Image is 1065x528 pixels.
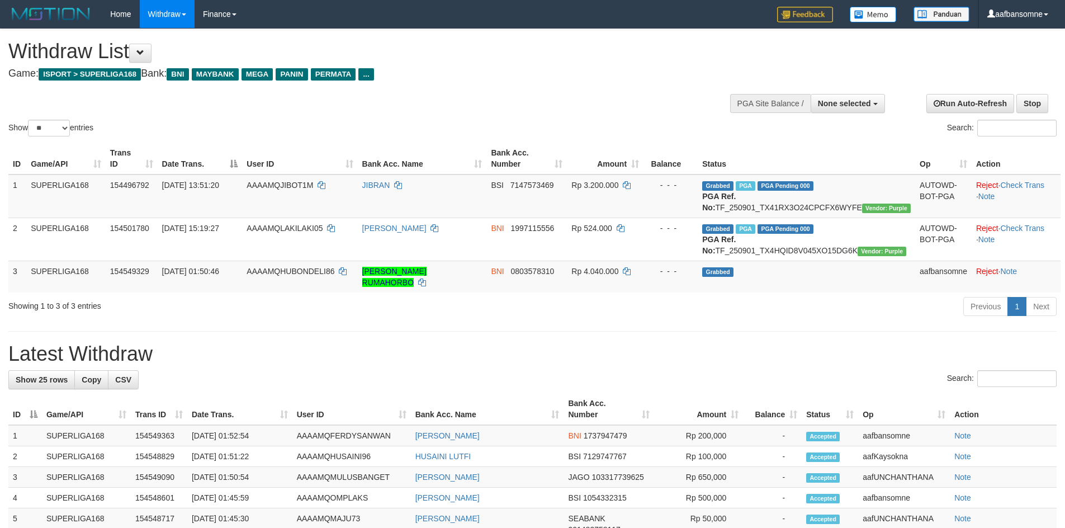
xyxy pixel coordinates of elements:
[131,488,187,508] td: 154548601
[110,224,149,233] span: 154501780
[358,68,373,81] span: ...
[862,204,911,213] span: Vendor URL: https://trx4.1velocity.biz
[758,224,813,234] span: PGA Pending
[292,488,411,508] td: AAAAMQOMPLAKS
[8,175,26,218] td: 1
[698,218,915,261] td: TF_250901_TX4HQID8V045XO15DG6K
[28,120,70,136] select: Showentries
[571,181,618,190] span: Rp 3.200.000
[584,431,627,440] span: Copy 1737947479 to clipboard
[8,261,26,293] td: 3
[16,375,68,384] span: Show 25 rows
[972,261,1061,293] td: ·
[950,393,1057,425] th: Action
[8,40,699,63] h1: Withdraw List
[74,370,108,389] a: Copy
[110,181,149,190] span: 154496792
[568,514,605,523] span: SEABANK
[247,224,323,233] span: AAAAMQLAKILAKI05
[415,431,480,440] a: [PERSON_NAME]
[654,467,743,488] td: Rp 650,000
[648,223,693,234] div: - - -
[411,393,564,425] th: Bank Acc. Name: activate to sort column ascending
[743,446,802,467] td: -
[292,446,411,467] td: AAAAMQHUSAINI96
[362,267,427,287] a: [PERSON_NAME] RUMAHORBO
[1001,267,1017,276] a: Note
[187,393,292,425] th: Date Trans.: activate to sort column ascending
[654,488,743,508] td: Rp 500,000
[108,370,139,389] a: CSV
[106,143,158,175] th: Trans ID: activate to sort column ascending
[131,467,187,488] td: 154549090
[115,375,131,384] span: CSV
[8,218,26,261] td: 2
[963,297,1008,316] a: Previous
[858,393,950,425] th: Op: activate to sort column ascending
[926,94,1014,113] a: Run Auto-Refresh
[39,68,141,81] span: ISPORT > SUPERLIGA168
[362,224,427,233] a: [PERSON_NAME]
[1001,181,1045,190] a: Check Trans
[702,192,736,212] b: PGA Ref. No:
[802,393,858,425] th: Status: activate to sort column ascending
[8,370,75,389] a: Show 25 rows
[242,143,357,175] th: User ID: activate to sort column ascending
[26,261,106,293] td: SUPERLIGA168
[158,143,243,175] th: Date Trans.: activate to sort column descending
[698,175,915,218] td: TF_250901_TX41RX3O24CPCFX6WYFE
[491,224,504,233] span: BNI
[858,446,950,467] td: aafKaysokna
[643,143,698,175] th: Balance
[8,6,93,22] img: MOTION_logo.png
[568,431,581,440] span: BNI
[510,267,554,276] span: Copy 0803578310 to clipboard
[510,224,554,233] span: Copy 1997115556 to clipboard
[42,488,131,508] td: SUPERLIGA168
[915,218,972,261] td: AUTOWD-BOT-PGA
[26,175,106,218] td: SUPERLIGA168
[858,467,950,488] td: aafUNCHANTHANA
[954,431,971,440] a: Note
[954,473,971,482] a: Note
[8,68,699,79] h4: Game: Bank:
[947,370,1057,387] label: Search:
[954,493,971,502] a: Note
[491,267,504,276] span: BNI
[947,120,1057,136] label: Search:
[247,181,313,190] span: AAAAMQJIBOT1M
[26,218,106,261] td: SUPERLIGA168
[162,181,219,190] span: [DATE] 13:51:20
[978,192,995,201] a: Note
[915,175,972,218] td: AUTOWD-BOT-PGA
[276,68,307,81] span: PANIN
[568,473,589,482] span: JAGO
[654,446,743,467] td: Rp 100,000
[806,473,840,483] span: Accepted
[491,181,504,190] span: BSI
[131,446,187,467] td: 154548829
[743,425,802,446] td: -
[242,68,273,81] span: MEGA
[743,393,802,425] th: Balance: activate to sort column ascending
[758,181,813,191] span: PGA Pending
[568,452,581,461] span: BSI
[977,370,1057,387] input: Search:
[954,514,971,523] a: Note
[913,7,969,22] img: panduan.png
[162,267,219,276] span: [DATE] 01:50:46
[976,181,998,190] a: Reject
[187,446,292,467] td: [DATE] 01:51:22
[8,143,26,175] th: ID
[131,393,187,425] th: Trans ID: activate to sort column ascending
[8,296,436,312] div: Showing 1 to 3 of 3 entries
[806,452,840,462] span: Accepted
[187,467,292,488] td: [DATE] 01:50:54
[8,343,1057,365] h1: Latest Withdraw
[8,120,93,136] label: Show entries
[736,181,755,191] span: Marked by aafsoumeymey
[972,143,1061,175] th: Action
[415,514,480,523] a: [PERSON_NAME]
[42,446,131,467] td: SUPERLIGA168
[26,143,106,175] th: Game/API: activate to sort column ascending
